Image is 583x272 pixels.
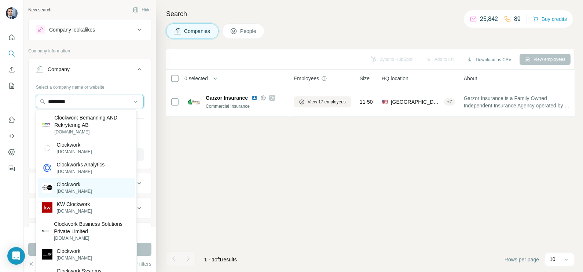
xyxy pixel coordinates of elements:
img: Clockwork [42,249,52,260]
button: Feedback [6,162,18,175]
span: Garzor Insurance [206,94,248,102]
span: Garzor Insurance is a Family Owned Independent Insurance Agency operated by a group of loyal and ... [464,95,572,109]
div: + 7 [444,99,455,105]
button: Company [29,60,151,81]
span: Companies [184,27,211,35]
button: Quick start [6,31,18,44]
div: Company [48,66,70,73]
p: [DOMAIN_NAME] [54,129,131,135]
button: Industry [29,174,151,192]
span: 0 selected [184,75,208,82]
button: Download as CSV [462,54,516,65]
img: Avatar [6,7,18,19]
p: Clockwork [57,141,92,148]
div: New search [28,7,51,13]
p: Clockwork Bemanning AND Rekrytering AB [54,114,131,129]
p: Company information [28,48,151,54]
p: 89 [514,15,521,23]
p: Clockwork Business Solutions Private Limited [54,220,131,235]
p: [DOMAIN_NAME] [57,188,92,195]
span: of [214,257,219,262]
button: Search [6,47,18,60]
span: People [240,27,257,35]
p: [DOMAIN_NAME] [57,255,92,261]
img: Clockwork Business Solutions Private Limited [42,227,50,235]
button: Buy credits [533,14,567,24]
button: Use Surfe API [6,129,18,143]
span: 1 - 1 [204,257,214,262]
span: Size [360,75,370,82]
img: Clockworks Analytics [42,163,52,173]
span: 1 [219,257,222,262]
button: HQ location [29,199,151,217]
p: Clockwork [57,181,92,188]
span: [GEOGRAPHIC_DATA], [US_STATE] [391,98,441,106]
button: Hide [128,4,156,15]
img: Clockwork [42,143,52,153]
button: View 17 employees [294,96,351,107]
div: Company lookalikes [49,26,95,33]
button: Annual revenue ($) [29,224,151,242]
button: Company lookalikes [29,21,151,38]
img: KW Clockwork [42,202,52,213]
p: 10 [550,256,555,263]
p: Clockworks Analytics [57,161,105,168]
p: 25,842 [480,15,498,23]
p: [DOMAIN_NAME] [57,208,92,214]
div: Open Intercom Messenger [7,247,25,265]
img: Logo of Garzor Insurance [188,96,200,108]
img: Clockwork Bemanning AND Rekrytering AB [42,121,50,129]
p: [DOMAIN_NAME] [57,168,105,175]
span: Rows per page [505,256,539,263]
span: View 17 employees [308,99,346,105]
button: Clear [28,260,49,268]
div: Commercial Insurance [206,103,285,110]
p: [DOMAIN_NAME] [57,148,92,155]
p: KW Clockwork [57,201,92,208]
h4: Search [166,9,574,19]
span: results [204,257,237,262]
button: Dashboard [6,146,18,159]
img: Clockwork [42,183,52,193]
img: LinkedIn logo [252,95,257,101]
span: HQ location [382,75,408,82]
span: Employees [294,75,319,82]
button: Enrich CSV [6,63,18,76]
p: [DOMAIN_NAME] [54,235,131,242]
span: 🇺🇸 [382,98,388,106]
div: Select a company name or website [36,81,144,91]
span: About [464,75,477,82]
span: 11-50 [360,98,373,106]
p: Clockwork [57,247,92,255]
button: Use Surfe on LinkedIn [6,113,18,126]
button: My lists [6,79,18,92]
